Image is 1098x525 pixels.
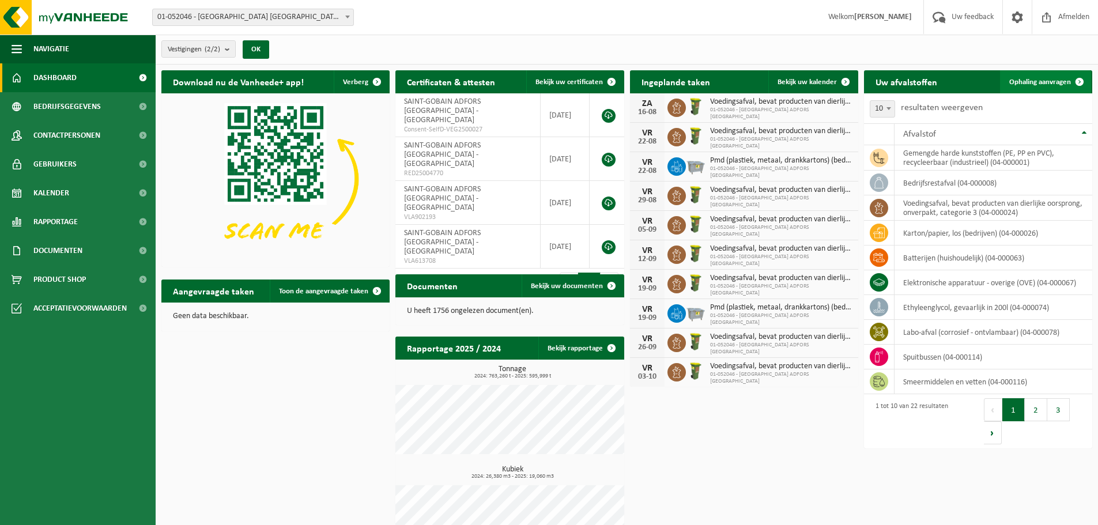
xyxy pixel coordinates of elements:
[1047,398,1070,421] button: 3
[401,365,624,379] h3: Tonnage
[395,70,507,93] h2: Certificaten & attesten
[526,70,623,93] a: Bekijk uw certificaten
[870,101,895,117] span: 10
[404,125,531,134] span: Consent-SelfD-VEG2500027
[895,320,1092,345] td: labo-afval (corrosief - ontvlambaar) (04-000078)
[401,466,624,479] h3: Kubiek
[168,41,220,58] span: Vestigingen
[636,285,659,293] div: 19-09
[636,138,659,146] div: 22-08
[636,343,659,352] div: 26-09
[33,150,77,179] span: Gebruikers
[710,333,852,342] span: Voedingsafval, bevat producten van dierlijke oorsprong, onverpakt, categorie 3
[522,274,623,297] a: Bekijk uw documenten
[895,345,1092,369] td: spuitbussen (04-000114)
[710,312,852,326] span: 01-052046 - [GEOGRAPHIC_DATA] ADFORS [GEOGRAPHIC_DATA]
[710,244,852,254] span: Voedingsafval, bevat producten van dierlijke oorsprong, onverpakt, categorie 3
[404,256,531,266] span: VLA613708
[33,121,100,150] span: Contactpersonen
[854,13,912,21] strong: [PERSON_NAME]
[404,185,481,212] span: SAINT-GOBAIN ADFORS [GEOGRAPHIC_DATA] - [GEOGRAPHIC_DATA]
[710,303,852,312] span: Pmd (plastiek, metaal, drankkartons) (bedrijven)
[153,9,353,25] span: 01-052046 - SAINT-GOBAIN ADFORS BELGIUM - BUGGENHOUT
[686,273,705,293] img: WB-0060-HPE-GN-50
[404,141,481,168] span: SAINT-GOBAIN ADFORS [GEOGRAPHIC_DATA] - [GEOGRAPHIC_DATA]
[1000,70,1091,93] a: Ophaling aanvragen
[686,97,705,116] img: WB-0060-HPE-GN-50
[636,158,659,167] div: VR
[636,255,659,263] div: 12-09
[270,280,388,303] a: Toon de aangevraagde taken
[404,169,531,178] span: RED25004770
[895,195,1092,221] td: voedingsafval, bevat producten van dierlijke oorsprong, onverpakt, categorie 3 (04-000024)
[161,40,236,58] button: Vestigingen(2/2)
[404,229,481,256] span: SAINT-GOBAIN ADFORS [GEOGRAPHIC_DATA] - [GEOGRAPHIC_DATA]
[636,246,659,255] div: VR
[343,78,368,86] span: Verberg
[33,265,86,294] span: Product Shop
[895,145,1092,171] td: gemengde harde kunststoffen (PE, PP en PVC), recycleerbaar (industrieel) (04-000001)
[686,126,705,146] img: WB-0060-HPE-GN-50
[710,254,852,267] span: 01-052046 - [GEOGRAPHIC_DATA] ADFORS [GEOGRAPHIC_DATA]
[161,280,266,302] h2: Aangevraagde taken
[33,294,127,323] span: Acceptatievoorwaarden
[541,93,590,137] td: [DATE]
[636,197,659,205] div: 29-08
[1002,398,1025,421] button: 1
[636,373,659,381] div: 03-10
[710,215,852,224] span: Voedingsafval, bevat producten van dierlijke oorsprong, onverpakt, categorie 3
[541,225,590,269] td: [DATE]
[33,92,101,121] span: Bedrijfsgegevens
[161,70,315,93] h2: Download nu de Vanheede+ app!
[636,364,659,373] div: VR
[710,283,852,297] span: 01-052046 - [GEOGRAPHIC_DATA] ADFORS [GEOGRAPHIC_DATA]
[710,274,852,283] span: Voedingsafval, bevat producten van dierlijke oorsprong, onverpakt, categorie 3
[401,373,624,379] span: 2024: 763,260 t - 2025: 595,999 t
[710,165,852,179] span: 01-052046 - [GEOGRAPHIC_DATA] ADFORS [GEOGRAPHIC_DATA]
[636,108,659,116] div: 16-08
[710,195,852,209] span: 01-052046 - [GEOGRAPHIC_DATA] ADFORS [GEOGRAPHIC_DATA]
[636,217,659,226] div: VR
[1009,78,1071,86] span: Ophaling aanvragen
[895,221,1092,245] td: karton/papier, los (bedrijven) (04-000026)
[161,93,390,265] img: Download de VHEPlus App
[636,275,659,285] div: VR
[895,171,1092,195] td: bedrijfsrestafval (04-000008)
[870,397,948,445] div: 1 tot 10 van 22 resultaten
[686,332,705,352] img: WB-0060-HPE-GN-50
[636,129,659,138] div: VR
[636,334,659,343] div: VR
[636,226,659,234] div: 05-09
[334,70,388,93] button: Verberg
[541,181,590,225] td: [DATE]
[630,70,722,93] h2: Ingeplande taken
[710,224,852,238] span: 01-052046 - [GEOGRAPHIC_DATA] ADFORS [GEOGRAPHIC_DATA]
[279,288,368,295] span: Toon de aangevraagde taken
[895,295,1092,320] td: ethyleenglycol, gevaarlijk in 200l (04-000074)
[984,421,1002,444] button: Next
[33,63,77,92] span: Dashboard
[768,70,857,93] a: Bekijk uw kalender
[173,312,378,320] p: Geen data beschikbaar.
[404,97,481,124] span: SAINT-GOBAIN ADFORS [GEOGRAPHIC_DATA] - [GEOGRAPHIC_DATA]
[636,305,659,314] div: VR
[870,100,895,118] span: 10
[710,136,852,150] span: 01-052046 - [GEOGRAPHIC_DATA] ADFORS [GEOGRAPHIC_DATA]
[686,185,705,205] img: WB-0060-HPE-GN-50
[401,474,624,479] span: 2024: 26,380 m3 - 2025: 19,060 m3
[636,314,659,322] div: 19-09
[33,179,69,207] span: Kalender
[710,362,852,371] span: Voedingsafval, bevat producten van dierlijke oorsprong, onverpakt, categorie 3
[778,78,837,86] span: Bekijk uw kalender
[901,103,983,112] label: resultaten weergeven
[152,9,354,26] span: 01-052046 - SAINT-GOBAIN ADFORS BELGIUM - BUGGENHOUT
[636,187,659,197] div: VR
[710,107,852,120] span: 01-052046 - [GEOGRAPHIC_DATA] ADFORS [GEOGRAPHIC_DATA]
[710,156,852,165] span: Pmd (plastiek, metaal, drankkartons) (bedrijven)
[686,156,705,175] img: WB-2500-GAL-GY-01
[710,371,852,385] span: 01-052046 - [GEOGRAPHIC_DATA] ADFORS [GEOGRAPHIC_DATA]
[33,236,82,265] span: Documenten
[903,130,936,139] span: Afvalstof
[541,137,590,181] td: [DATE]
[395,337,512,359] h2: Rapportage 2025 / 2024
